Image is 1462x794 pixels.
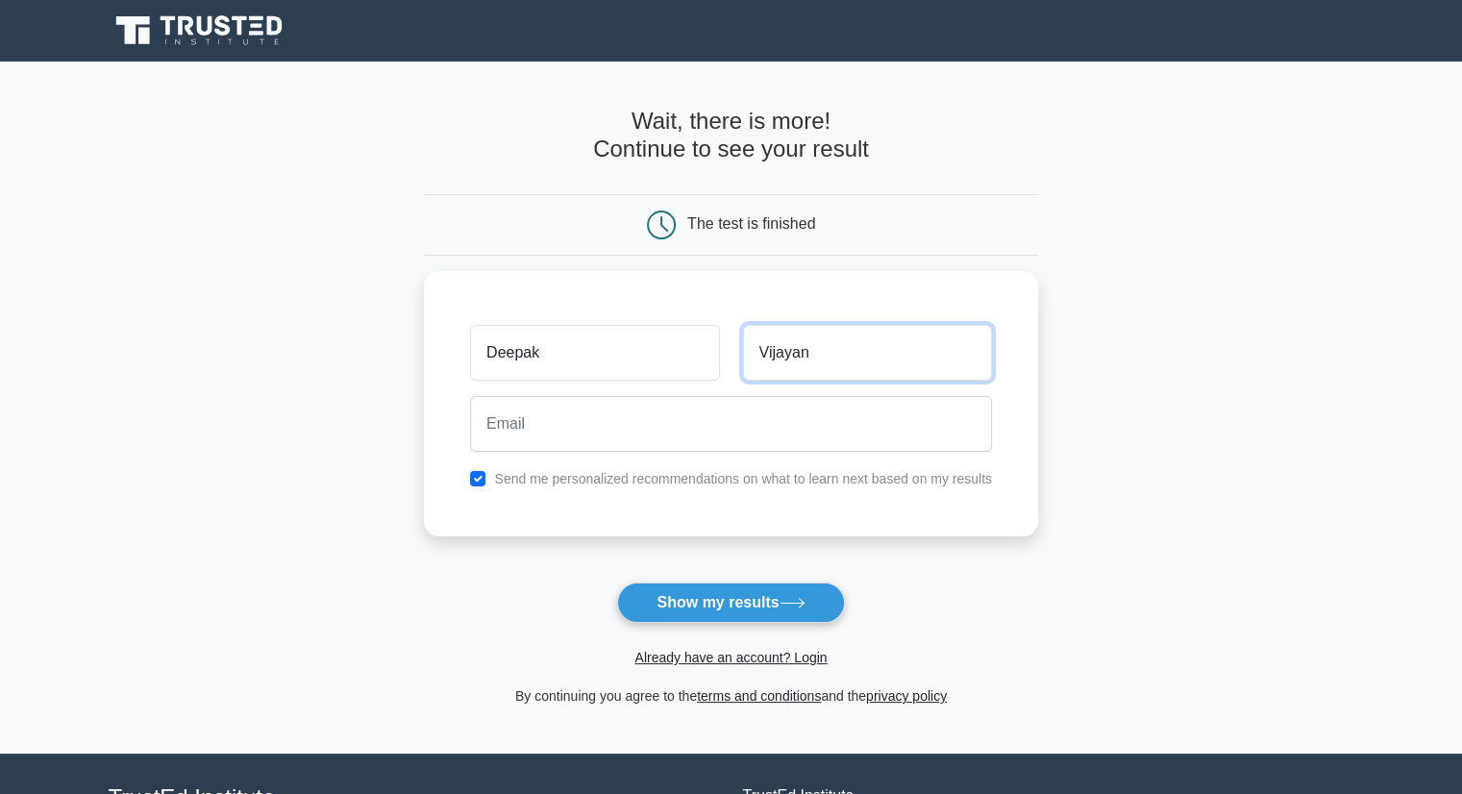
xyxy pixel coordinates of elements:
h4: Wait, there is more! Continue to see your result [424,108,1038,163]
div: The test is finished [687,215,815,232]
a: Already have an account? Login [634,650,827,665]
input: Email [470,396,992,452]
a: privacy policy [866,688,947,704]
label: Send me personalized recommendations on what to learn next based on my results [494,471,992,486]
button: Show my results [617,583,844,623]
div: By continuing you agree to the and the [412,684,1050,707]
input: First name [470,325,719,381]
input: Last name [743,325,992,381]
a: terms and conditions [697,688,821,704]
